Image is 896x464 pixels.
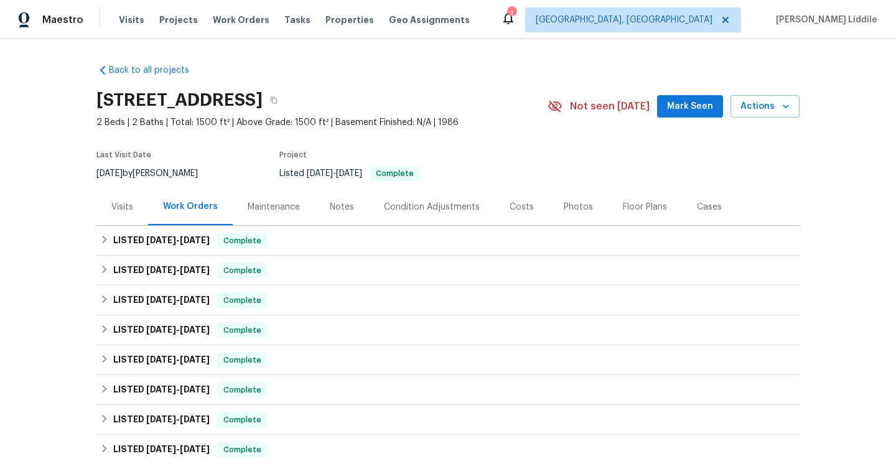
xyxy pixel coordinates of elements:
span: - [146,385,210,394]
h6: LISTED [113,263,210,278]
span: [DATE] [146,325,176,334]
span: [DATE] [96,169,123,178]
div: LISTED [DATE]-[DATE]Complete [96,315,800,345]
span: - [146,236,210,244]
span: - [146,266,210,274]
div: LISTED [DATE]-[DATE]Complete [96,405,800,435]
span: Complete [218,443,266,456]
span: 2 Beds | 2 Baths | Total: 1500 ft² | Above Grade: 1500 ft² | Basement Finished: N/A | 1986 [96,116,548,129]
div: Photos [564,201,593,213]
div: LISTED [DATE]-[DATE]Complete [96,285,800,315]
h6: LISTED [113,293,210,308]
span: [DATE] [336,169,362,178]
span: Properties [325,14,374,26]
span: Visits [119,14,144,26]
div: by [PERSON_NAME] [96,166,213,181]
div: Floor Plans [623,201,667,213]
span: Complete [218,234,266,247]
span: Listed [279,169,420,178]
span: [DATE] [146,445,176,453]
span: - [146,325,210,334]
span: Work Orders [213,14,269,26]
div: Costs [510,201,534,213]
span: [DATE] [180,445,210,453]
span: [GEOGRAPHIC_DATA], [GEOGRAPHIC_DATA] [536,14,712,26]
span: [DATE] [146,266,176,274]
span: - [146,295,210,304]
span: [DATE] [146,355,176,364]
div: LISTED [DATE]-[DATE]Complete [96,345,800,375]
span: Complete [218,264,266,277]
span: - [307,169,362,178]
h6: LISTED [113,233,210,248]
div: Notes [330,201,354,213]
span: [DATE] [180,236,210,244]
span: [DATE] [180,266,210,274]
span: Project [279,151,307,159]
h6: LISTED [113,412,210,427]
span: [DATE] [180,415,210,424]
span: Actions [740,99,790,114]
span: Complete [218,354,266,366]
span: - [146,355,210,364]
span: Projects [159,14,198,26]
span: [DATE] [146,415,176,424]
span: [DATE] [146,385,176,394]
span: Complete [218,384,266,396]
h6: LISTED [113,353,210,368]
div: 1 [507,7,516,20]
span: Tasks [284,16,310,24]
button: Copy Address [263,89,285,111]
h6: LISTED [113,323,210,338]
a: Back to all projects [96,64,216,77]
span: Maestro [42,14,83,26]
span: [DATE] [180,385,210,394]
h2: [STREET_ADDRESS] [96,94,263,106]
span: - [146,415,210,424]
span: Last Visit Date [96,151,151,159]
span: Mark Seen [667,99,713,114]
h6: LISTED [113,383,210,397]
span: Geo Assignments [389,14,470,26]
h6: LISTED [113,442,210,457]
span: [DATE] [307,169,333,178]
span: [PERSON_NAME] Liddile [771,14,877,26]
span: [DATE] [180,325,210,334]
span: Complete [371,170,419,177]
div: Cases [697,201,722,213]
div: Condition Adjustments [384,201,480,213]
span: Complete [218,294,266,307]
span: [DATE] [180,295,210,304]
div: LISTED [DATE]-[DATE]Complete [96,226,800,256]
div: Visits [111,201,133,213]
div: Work Orders [163,200,218,213]
span: - [146,445,210,453]
div: LISTED [DATE]-[DATE]Complete [96,375,800,405]
span: [DATE] [180,355,210,364]
span: Complete [218,324,266,336]
span: [DATE] [146,236,176,244]
button: Actions [730,95,800,118]
button: Mark Seen [657,95,723,118]
div: Maintenance [248,201,300,213]
span: Complete [218,414,266,426]
div: LISTED [DATE]-[DATE]Complete [96,256,800,285]
span: Not seen [DATE] [570,100,650,113]
span: [DATE] [146,295,176,304]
